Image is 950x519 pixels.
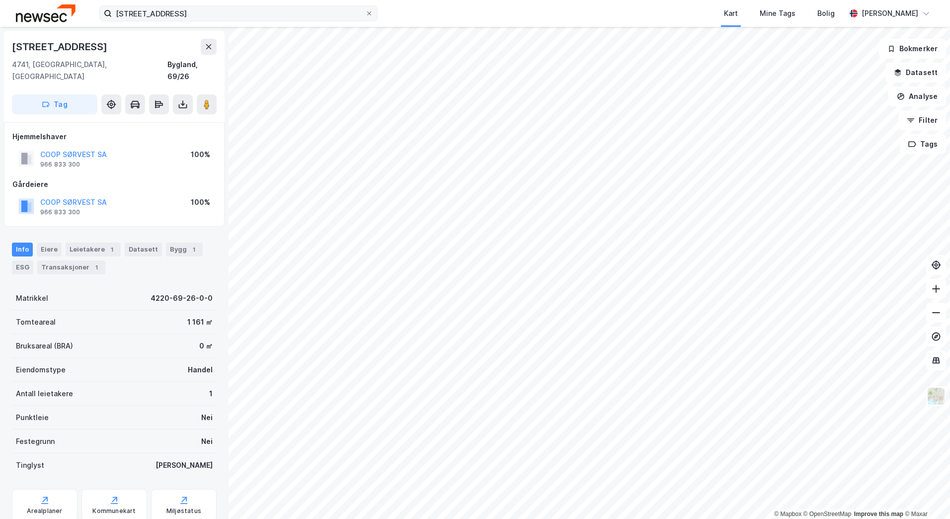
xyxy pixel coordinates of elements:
img: Z [927,387,946,406]
div: Nei [201,412,213,424]
input: Søk på adresse, matrikkel, gårdeiere, leietakere eller personer [112,6,365,21]
button: Bokmerker [879,39,946,59]
div: 100% [191,149,210,161]
div: Tomteareal [16,316,56,328]
div: 966 833 300 [40,161,80,169]
div: Handel [188,364,213,376]
div: 100% [191,196,210,208]
div: 1 [209,388,213,400]
div: [PERSON_NAME] [862,7,918,19]
div: Nei [201,435,213,447]
div: Mine Tags [760,7,795,19]
div: Arealplaner [27,507,62,515]
div: Kart [724,7,738,19]
div: ESG [12,260,33,274]
div: Eiere [37,243,62,257]
div: 4220-69-26-0-0 [151,292,213,304]
div: Bygland, 69/26 [167,59,217,83]
div: Gårdeiere [12,178,216,190]
div: Info [12,243,33,257]
a: Improve this map [854,511,903,518]
button: Analyse [888,86,946,106]
div: Leietakere [66,243,121,257]
button: Tags [900,134,946,154]
div: 4741, [GEOGRAPHIC_DATA], [GEOGRAPHIC_DATA] [12,59,167,83]
div: Festegrunn [16,435,55,447]
div: 1 [107,245,117,255]
div: [STREET_ADDRESS] [12,39,109,55]
div: Hjemmelshaver [12,131,216,143]
div: Tinglyst [16,459,44,471]
div: 1 161 ㎡ [187,316,213,328]
div: 1 [91,262,101,272]
button: Tag [12,94,97,114]
div: [PERSON_NAME] [156,459,213,471]
div: Punktleie [16,412,49,424]
a: OpenStreetMap [803,511,852,518]
div: Eiendomstype [16,364,66,376]
div: 0 ㎡ [199,340,213,352]
a: Mapbox [774,511,801,518]
div: Transaksjoner [37,260,105,274]
button: Filter [898,110,946,130]
div: Miljøstatus [166,507,201,515]
button: Datasett [885,63,946,83]
img: newsec-logo.f6e21ccffca1b3a03d2d.png [16,4,76,22]
div: Matrikkel [16,292,48,304]
div: Kommunekart [92,507,136,515]
div: Bruksareal (BRA) [16,340,73,352]
div: Antall leietakere [16,388,73,400]
div: Kontrollprogram for chat [900,471,950,519]
div: 966 833 300 [40,208,80,216]
div: 1 [189,245,199,255]
iframe: Chat Widget [900,471,950,519]
div: Bygg [166,243,203,257]
div: Datasett [125,243,162,257]
div: Bolig [817,7,835,19]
